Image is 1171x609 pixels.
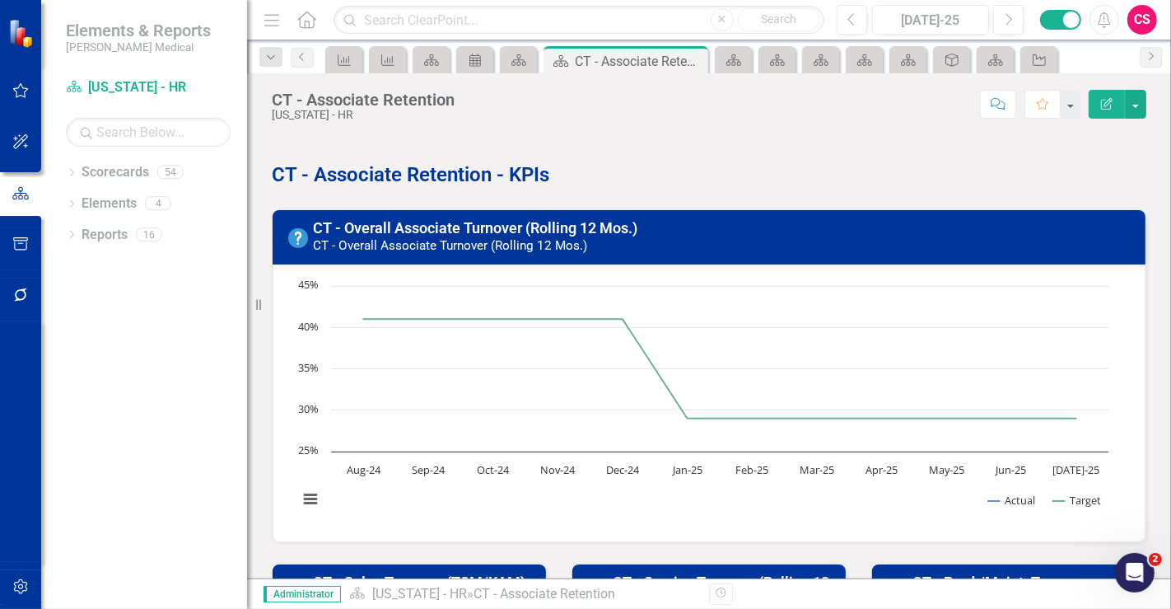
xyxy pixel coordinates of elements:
a: [US_STATE] - HR [372,586,467,602]
text: 40% [298,319,319,334]
a: CT - Sales Turnover (TSM/KAM) (Rolling 12 Mos.) [313,574,525,607]
div: 4 [145,197,171,211]
text: [DATE]-25 [1052,462,1099,477]
text: Mar-25 [800,462,834,477]
div: CT - Associate Retention [575,51,704,72]
button: View chart menu, Chart [299,487,322,510]
text: Sep-24 [412,462,446,477]
div: [US_STATE] - HR [272,109,455,121]
button: Show Target [1053,494,1101,508]
a: Reports [82,226,128,245]
div: 54 [157,166,184,180]
div: Chart. Highcharts interactive chart. [290,278,1128,525]
a: CT - Overall Associate Turnover (Rolling 12 Mos.) [313,219,637,237]
strong: CT - Associate Retention - KPIs [272,163,549,186]
input: Search Below... [66,118,231,147]
text: 45% [298,277,319,292]
button: Search [738,8,820,31]
small: [PERSON_NAME] Medical [66,40,211,54]
text: 35% [298,360,319,375]
text: Dec-24 [606,462,640,477]
text: May-25 [929,462,964,477]
span: 2 [1149,553,1162,566]
button: [DATE]-25 [872,5,989,35]
text: Actual [1005,493,1035,508]
a: CT - Service Turnover (Rolling 12 Mos.) [613,574,829,607]
text: Target [1070,493,1101,508]
input: Search ClearPoint... [334,6,824,35]
iframe: Intercom live chat [1115,553,1155,593]
div: CT - Associate Retention [474,586,615,602]
button: CS [1127,5,1157,35]
img: ClearPoint Strategy [8,19,37,48]
text: Nov-24 [540,462,576,477]
div: » [349,585,697,604]
div: [DATE]-25 [878,11,983,30]
svg: Interactive chart [290,278,1117,525]
text: Jun-25 [995,462,1027,477]
a: CT - Prod./Maint. Turnover (Rolling 12 Mos.) [912,574,1089,607]
span: Search [761,12,796,26]
text: Apr-25 [865,462,898,477]
text: 30% [298,401,319,416]
text: Oct-24 [477,462,510,477]
span: Elements & Reports [66,21,211,40]
img: No Information [288,228,308,248]
a: Scorecards [82,163,149,182]
small: CT - Overall Associate Turnover (Rolling 12 Mos.) [313,238,587,253]
a: Elements [82,194,137,213]
button: Show Actual [988,494,1035,508]
span: Administrator [264,586,341,602]
div: CT - Associate Retention [272,91,455,109]
a: [US_STATE] - HR [66,78,231,97]
text: Aug-24 [347,462,381,477]
text: Feb-25 [735,462,768,477]
text: Jan-25 [671,462,702,477]
text: 25% [298,443,319,457]
div: 16 [136,227,162,241]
